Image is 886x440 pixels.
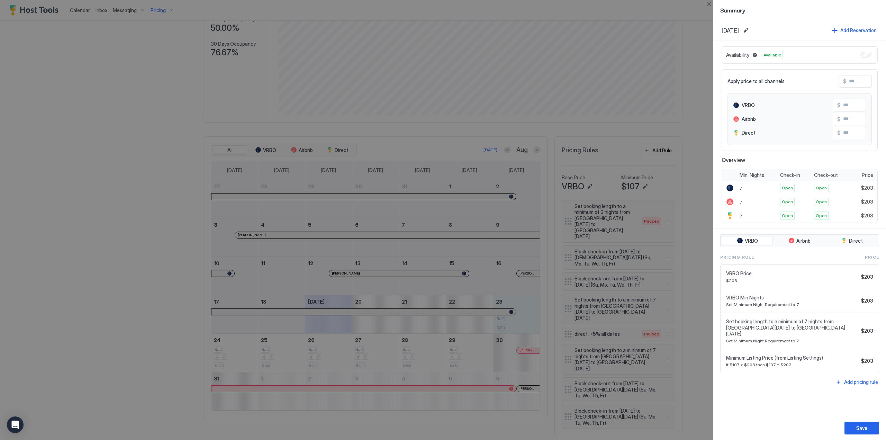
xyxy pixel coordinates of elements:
span: Open [816,213,827,219]
span: Set Minimum Night Requirement to 7 [726,338,858,343]
span: Overview [722,156,878,163]
button: Add Reservation [831,26,878,35]
button: Add pricing rule [835,377,879,387]
span: Available [763,52,781,58]
span: Minimum Listing Price (from Listing Settings) [726,355,858,361]
span: Open [782,199,793,205]
span: $203 [861,358,873,364]
span: Check-in [780,172,800,178]
div: Add Reservation [840,27,877,34]
span: VRBO Min Nights [726,295,858,301]
span: 7 [740,213,742,218]
span: Open [816,185,827,191]
span: VRBO [745,238,758,244]
button: Blocked dates override all pricing rules and remain unavailable until manually unblocked [751,51,759,59]
span: $203 [861,199,873,205]
span: Open [816,199,827,205]
span: Apply price to all channels [727,78,785,84]
span: Direct [849,238,863,244]
span: Summary [720,6,879,14]
span: Price [862,172,873,178]
span: Airbnb [796,238,811,244]
span: $203 [726,278,858,283]
span: $203 [861,185,873,191]
button: Direct [826,236,877,246]
div: Open Intercom Messenger [7,416,24,433]
span: Airbnb [742,116,756,122]
span: Open [782,185,793,191]
span: 7 [740,199,742,205]
span: $203 [861,274,873,280]
span: VRBO Price [726,270,858,277]
span: Min. Nights [740,172,764,178]
span: if $107 > $203 then $107 = $203 [726,362,858,367]
span: $203 [861,298,873,304]
span: Pricing Rule [720,254,754,260]
span: $ [837,102,840,108]
span: Set booking length to a minimum of 7 nights from [GEOGRAPHIC_DATA][DATE] to [GEOGRAPHIC_DATA][DATE] [726,318,858,337]
span: Direct [742,130,756,136]
span: $ [837,116,840,122]
span: Set Minimum Night Requirement to 7 [726,302,858,307]
span: Availability [726,52,749,58]
button: VRBO [722,236,773,246]
span: Price [865,254,879,260]
span: VRBO [742,102,755,108]
span: $ [843,78,846,84]
span: Check-out [814,172,838,178]
span: Open [782,213,793,219]
div: Add pricing rule [844,378,878,386]
span: $203 [861,328,873,334]
span: 7 [740,186,742,191]
button: Airbnb [774,236,825,246]
div: tab-group [720,234,879,248]
span: [DATE] [722,27,739,34]
div: Save [856,424,867,432]
span: $203 [861,213,873,219]
button: Edit date range [742,26,750,35]
span: $ [837,130,840,136]
button: Save [844,422,879,434]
